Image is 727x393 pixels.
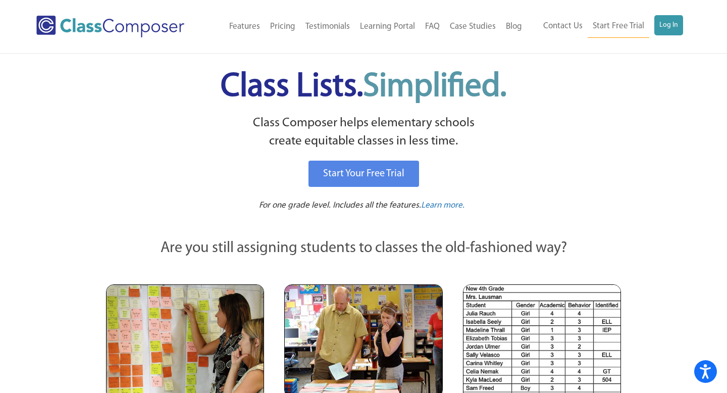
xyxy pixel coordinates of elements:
a: Start Free Trial [588,15,649,38]
p: Are you still assigning students to classes the old-fashioned way? [106,237,621,260]
nav: Header Menu [207,16,527,38]
span: Class Lists. [221,71,506,104]
img: Class Composer [36,16,184,37]
a: Testimonials [300,16,355,38]
span: For one grade level. Includes all the features. [259,201,421,210]
a: Features [224,16,265,38]
a: Learn more. [421,200,464,212]
p: Class Composer helps elementary schools create equitable classes in less time. [105,114,622,151]
a: Learning Portal [355,16,420,38]
a: Pricing [265,16,300,38]
a: Contact Us [538,15,588,37]
nav: Header Menu [527,15,683,38]
span: Learn more. [421,201,464,210]
span: Simplified. [363,71,506,104]
a: Blog [501,16,527,38]
a: Case Studies [445,16,501,38]
a: Log In [654,15,683,35]
a: Start Your Free Trial [308,161,419,187]
span: Start Your Free Trial [323,169,404,179]
a: FAQ [420,16,445,38]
